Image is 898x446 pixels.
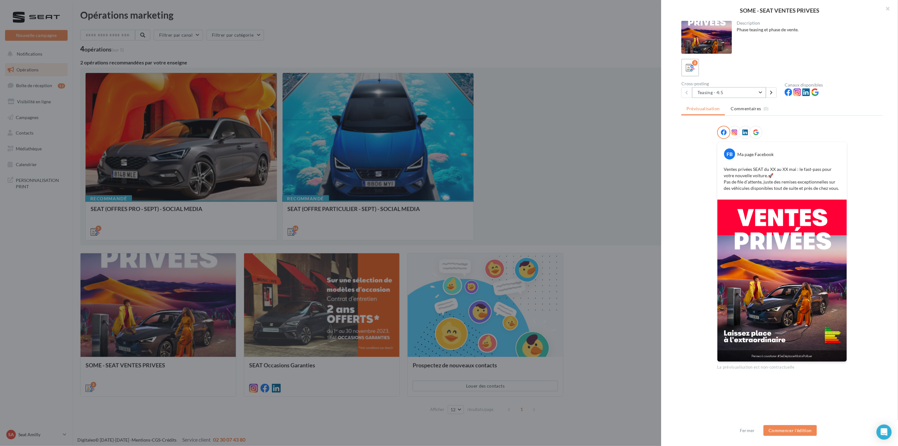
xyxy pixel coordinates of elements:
[692,60,698,66] div: 3
[737,427,757,434] button: Fermer
[724,166,841,191] p: Ventes privées SEAT du XX au XX mai : le fast-pass pour votre nouvelle voiture.🚀 Pas de file d’at...
[731,105,761,112] span: Commentaires
[737,27,878,33] div: Phase teasing et phase de vente.
[737,151,774,158] div: Ma page Facebook
[671,8,888,13] div: SOME - SEAT VENTES PRIVEES
[717,362,847,370] div: La prévisualisation est non-contractuelle
[724,148,735,160] div: FB
[763,425,817,436] button: Commencer l'édition
[785,83,883,87] div: Canaux disponibles
[737,21,878,25] div: Description
[681,81,780,86] div: Cross-posting
[877,425,892,440] div: Open Intercom Messenger
[692,87,766,98] button: Teasing - 4:5
[763,106,769,111] span: (0)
